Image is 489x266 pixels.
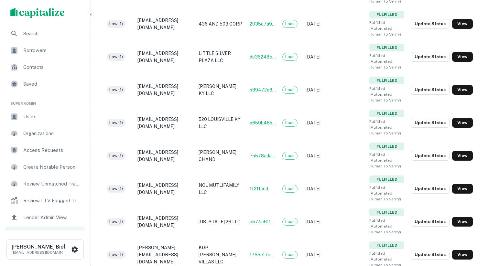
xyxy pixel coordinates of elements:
a: Create Notable Person [5,159,85,175]
a: Saved [5,76,85,92]
span: Fulfilled (Automated Human To Verify) [369,53,404,70]
span: Fulfilled (Automated Human To Verify) [369,20,404,37]
td: [EMAIL_ADDRESS][DOMAIN_NAME] [134,106,195,139]
td: [DATE] [302,106,334,139]
a: Organizations [5,126,85,141]
span: Low (1) [107,251,125,258]
button: Update Status [411,118,450,128]
td: LITTLE SILVER PLAZA LLC [195,40,246,73]
div: Click to change priority [107,86,125,94]
span: Fulfilled (Automated Human To Verify) [369,86,404,103]
a: Loan: 4423 Cole Ave [250,252,274,257]
a: Review LTV Flagged Transactions [5,193,85,208]
td: [US_STATE] 26 LLC [195,205,246,238]
button: [PERSON_NAME] Biol[EMAIL_ADDRESS][DOMAIN_NAME] [6,239,84,260]
button: Update Status [411,19,450,29]
span: Fulfilled [369,110,404,117]
span: Search [23,30,81,37]
iframe: Chat Widget [457,214,489,245]
td: [PERSON_NAME] CHAND [195,139,246,172]
td: NCL MUTLIFAMILY LLC [195,172,246,205]
span: Organizations [23,130,81,137]
td: [DATE] [302,205,334,238]
td: [DATE] [302,7,334,40]
div: 12 Ayers Ln [282,53,298,61]
span: Loan [283,87,297,93]
a: Loan: 520 Lyndon Ln [250,120,276,125]
td: 520 LOUISVILLE KY LLC [195,106,246,139]
div: 494 Fortuna Ave [282,152,298,160]
button: Update Status [411,151,450,161]
a: Lender Admin View [5,210,85,225]
span: Loan [283,54,297,60]
a: View [452,184,473,194]
td: [EMAIL_ADDRESS][DOMAIN_NAME] [134,40,195,73]
div: Click to change priority [107,185,125,193]
p: [EMAIL_ADDRESS][DOMAIN_NAME] [12,250,70,255]
span: Saved [23,80,81,88]
a: Borrower Info Requests [5,227,85,242]
span: Contacts [23,63,81,71]
span: Fulfilled [369,208,404,216]
span: Fulfilled [369,176,404,183]
a: Loan: 494 Fortuna Ave [250,153,275,158]
div: 15900 Space Center Blvd [282,185,298,193]
div: 4423 Cole Ave [282,251,298,259]
td: [DATE] [302,40,334,73]
td: [EMAIL_ADDRESS][DOMAIN_NAME] [134,73,195,106]
span: Users [23,113,81,121]
div: 520 Lyndon Ln [282,119,298,127]
span: Review LTV Flagged Transactions [23,197,81,205]
a: Search [5,26,85,41]
span: Fulfilled [369,44,404,51]
img: capitalize-logo.png [10,8,65,18]
span: Loan [283,21,297,27]
td: [EMAIL_ADDRESS][DOMAIN_NAME] [134,205,195,238]
span: Loan [283,153,297,159]
span: Create Notable Person [23,163,81,171]
td: [PERSON_NAME] KY LLC [195,73,246,106]
button: Update Status [411,184,450,194]
span: Fulfilled (Automated Human To Verify) [369,119,404,136]
a: Contacts [5,59,85,75]
a: View [452,19,473,29]
td: [EMAIL_ADDRESS][DOMAIN_NAME] [134,7,195,40]
span: Low (1) [107,54,125,60]
span: Low (1) [107,120,125,126]
a: Loan: 10163 US HIGHWAY 27 N [250,87,276,92]
a: View [452,118,473,128]
button: Update Status [411,85,450,95]
span: Lender Admin View [23,214,81,221]
span: Loan [283,120,297,126]
a: Loan: 1450 Atlantic Ave [250,21,276,27]
span: Fulfilled [369,241,404,249]
span: Review Unmatched Transactions [23,180,81,188]
h6: [PERSON_NAME] Biol [12,244,70,250]
span: Low (1) [107,21,125,27]
td: [DATE] [302,172,334,205]
a: Review Unmatched Transactions [5,176,85,192]
span: Low (1) [107,186,125,192]
a: Loan: 12 Ayers Ln [250,54,276,59]
a: Loan: 15900 Space Center Blvd [250,186,272,191]
button: Update Status [411,52,450,62]
span: Fulfilled [369,77,404,84]
td: [DATE] [302,73,334,106]
td: [EMAIL_ADDRESS][DOMAIN_NAME] [134,139,195,172]
a: Access Requests [5,143,85,158]
span: Low (1) [107,153,125,159]
button: Update Status [411,217,450,227]
span: Low (1) [107,218,125,225]
a: Borrowers [5,43,85,58]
